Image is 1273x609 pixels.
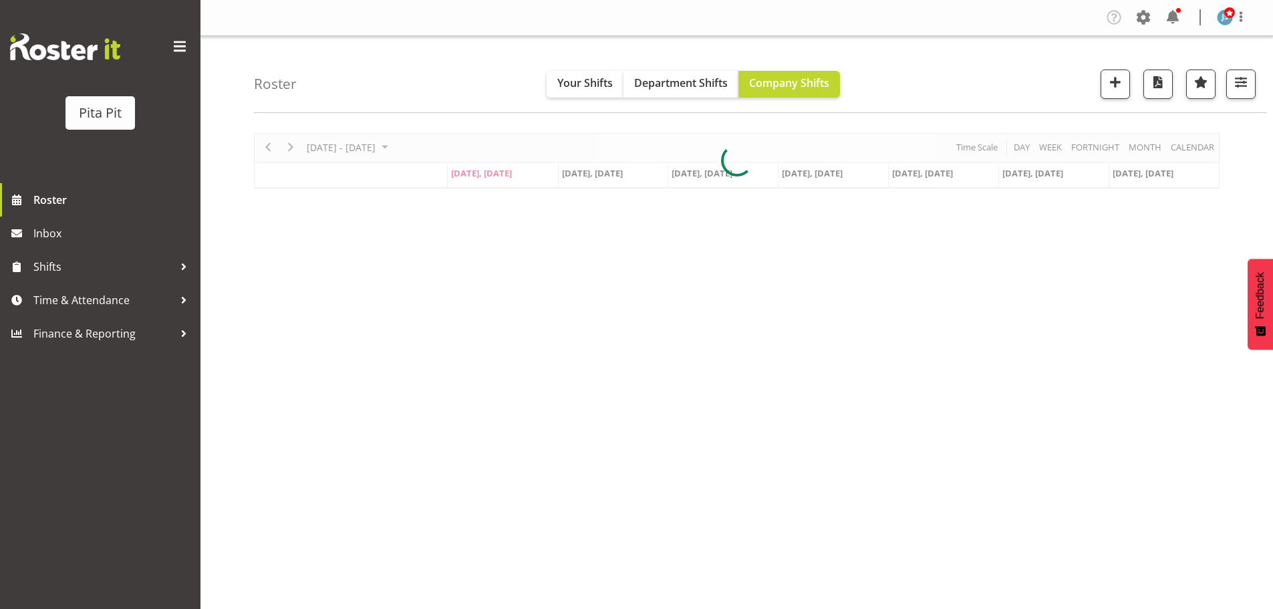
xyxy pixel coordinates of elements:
button: Download a PDF of the roster according to the set date range. [1143,70,1173,99]
img: Rosterit website logo [10,33,120,60]
div: Pita Pit [79,103,122,123]
span: Your Shifts [557,76,613,90]
span: Roster [33,190,194,210]
span: Feedback [1254,272,1266,319]
button: Add a new shift [1101,70,1130,99]
span: Inbox [33,223,194,243]
button: Filter Shifts [1226,70,1256,99]
span: Time & Attendance [33,290,174,310]
button: Feedback - Show survey [1248,259,1273,350]
span: Shifts [33,257,174,277]
button: Your Shifts [547,71,623,98]
button: Company Shifts [738,71,840,98]
span: Finance & Reporting [33,324,174,344]
button: Highlight an important date within the roster. [1186,70,1216,99]
h4: Roster [254,76,297,92]
button: Department Shifts [623,71,738,98]
img: jason-simpson133.jpg [1217,9,1233,25]
span: Department Shifts [634,76,728,90]
span: Company Shifts [749,76,829,90]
